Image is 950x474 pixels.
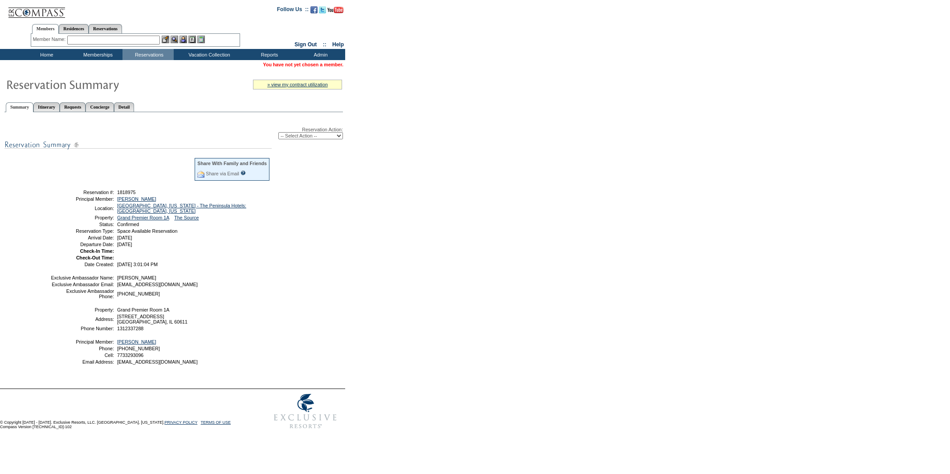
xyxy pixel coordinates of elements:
[89,24,122,33] a: Reservations
[323,41,326,48] span: ::
[6,75,184,93] img: Reservaton Summary
[117,326,143,331] span: 1312337288
[117,359,198,365] span: [EMAIL_ADDRESS][DOMAIN_NAME]
[50,339,114,344] td: Principal Member:
[310,9,318,14] a: Become our fan on Facebook
[50,215,114,220] td: Property:
[59,24,89,33] a: Residences
[4,139,272,150] img: subTtlResSummary.gif
[117,228,177,234] span: Space Available Reservation
[319,6,326,13] img: Follow us on Twitter
[294,49,345,60] td: Admin
[50,352,114,358] td: Cell:
[122,49,174,60] td: Reservations
[50,346,114,351] td: Phone:
[60,102,86,112] a: Requests
[50,326,114,331] td: Phone Number:
[201,420,231,425] a: TERMS OF USE
[117,346,160,351] span: [PHONE_NUMBER]
[50,282,114,287] td: Exclusive Ambassador Email:
[32,24,59,34] a: Members
[117,215,169,220] a: Grand Premier Room 1A
[174,49,243,60] td: Vacation Collection
[117,352,143,358] span: 7733293096
[50,190,114,195] td: Reservation #:
[71,49,122,60] td: Memberships
[50,314,114,324] td: Address:
[6,102,33,112] a: Summary
[117,222,139,227] span: Confirmed
[117,291,160,296] span: [PHONE_NUMBER]
[117,196,156,202] a: [PERSON_NAME]
[4,127,343,139] div: Reservation Action:
[50,262,114,267] td: Date Created:
[117,314,188,324] span: [STREET_ADDRESS] [GEOGRAPHIC_DATA], IL 60611
[265,389,345,433] img: Exclusive Resorts
[80,248,114,254] strong: Check-In Time:
[33,102,60,112] a: Itinerary
[164,420,197,425] a: PRIVACY POLICY
[33,36,67,43] div: Member Name:
[50,228,114,234] td: Reservation Type:
[197,36,205,43] img: b_calculator.gif
[117,275,156,280] span: [PERSON_NAME]
[174,215,199,220] a: The Source
[50,222,114,227] td: Status:
[294,41,317,48] a: Sign Out
[117,235,132,240] span: [DATE]
[50,359,114,365] td: Email Address:
[206,171,239,176] a: Share via Email
[117,242,132,247] span: [DATE]
[327,7,343,13] img: Subscribe to our YouTube Channel
[263,62,343,67] span: You have not yet chosen a member.
[50,242,114,247] td: Departure Date:
[50,307,114,312] td: Property:
[50,235,114,240] td: Arrival Date:
[50,196,114,202] td: Principal Member:
[188,36,196,43] img: Reservations
[50,275,114,280] td: Exclusive Ambassador Name:
[20,49,71,60] td: Home
[117,307,169,312] span: Grand Premier Room 1A
[277,5,309,16] td: Follow Us ::
[50,203,114,214] td: Location:
[86,102,114,112] a: Concierge
[117,282,198,287] span: [EMAIL_ADDRESS][DOMAIN_NAME]
[114,102,135,112] a: Detail
[319,9,326,14] a: Follow us on Twitter
[241,170,246,175] input: What is this?
[117,203,246,214] a: [GEOGRAPHIC_DATA], [US_STATE] - The Peninsula Hotels: [GEOGRAPHIC_DATA], [US_STATE]
[117,262,158,267] span: [DATE] 3:01:04 PM
[76,255,114,260] strong: Check-Out Time:
[267,82,328,87] a: » view my contract utilization
[310,6,318,13] img: Become our fan on Facebook
[117,339,156,344] a: [PERSON_NAME]
[162,36,169,43] img: b_edit.gif
[171,36,178,43] img: View
[197,161,267,166] div: Share With Family and Friends
[117,190,136,195] span: 1818975
[179,36,187,43] img: Impersonate
[50,288,114,299] td: Exclusive Ambassador Phone:
[327,9,343,14] a: Subscribe to our YouTube Channel
[332,41,344,48] a: Help
[243,49,294,60] td: Reports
